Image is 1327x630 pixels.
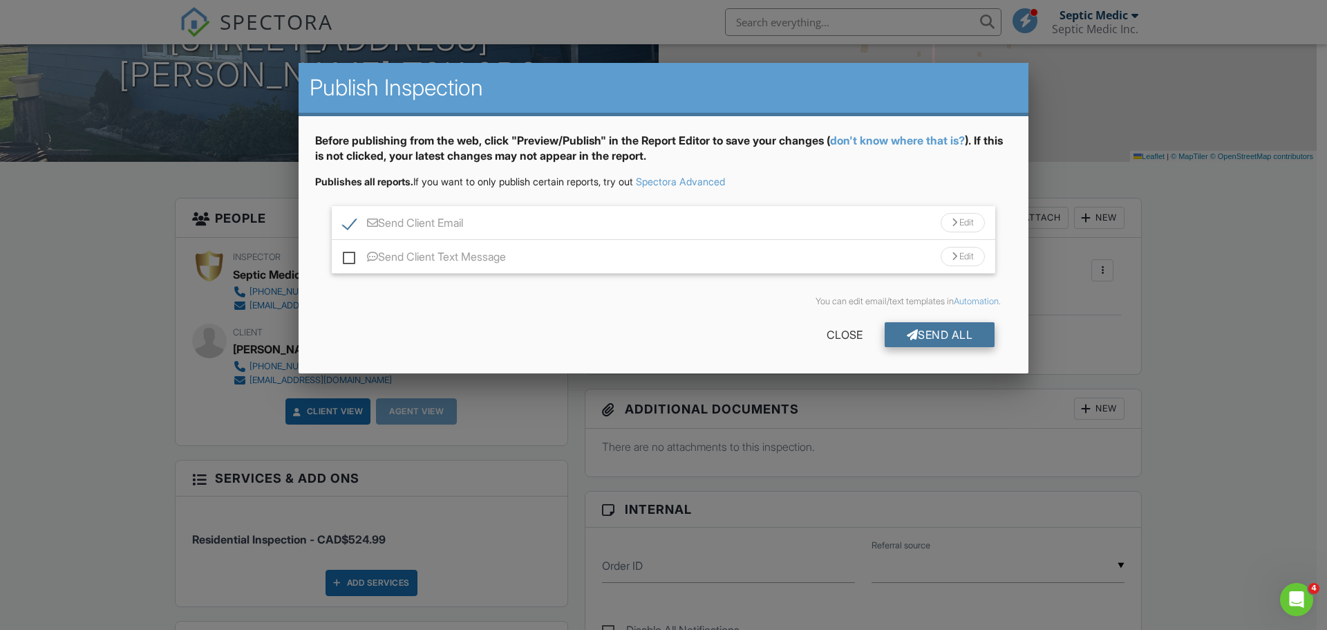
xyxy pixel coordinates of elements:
[885,322,995,347] div: Send All
[636,176,725,187] a: Spectora Advanced
[941,247,985,266] div: Edit
[343,250,506,268] label: Send Client Text Message
[315,176,633,187] span: If you want to only publish certain reports, try out
[954,296,999,306] a: Automation
[315,176,413,187] strong: Publishes all reports.
[343,216,463,234] label: Send Client Email
[1280,583,1313,616] iframe: Intercom live chat
[804,322,885,347] div: Close
[310,74,1017,102] h2: Publish Inspection
[326,296,1001,307] div: You can edit email/text templates in .
[1308,583,1319,594] span: 4
[941,213,985,232] div: Edit
[830,133,965,147] a: don't know where that is?
[315,133,1012,175] div: Before publishing from the web, click "Preview/Publish" in the Report Editor to save your changes...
